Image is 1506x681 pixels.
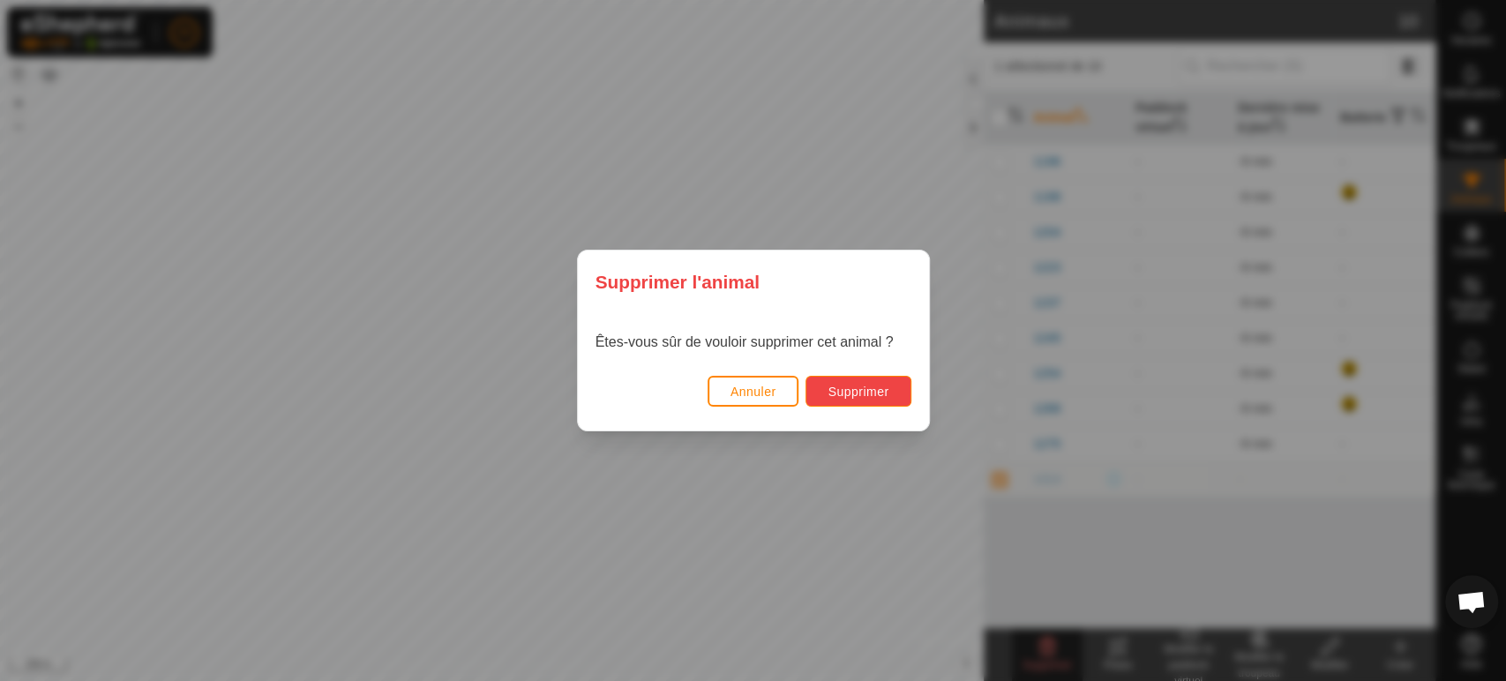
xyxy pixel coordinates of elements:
span: Annuler [731,385,776,399]
span: Supprimer [828,385,888,399]
button: Supprimer [805,376,910,407]
button: Annuler [708,376,799,407]
div: Open chat [1445,575,1498,628]
div: Supprimer l'animal [578,251,929,313]
span: Êtes-vous sûr de vouloir supprimer cet animal ? [596,334,894,349]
